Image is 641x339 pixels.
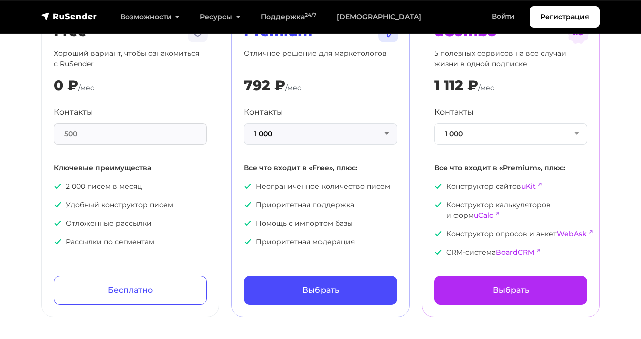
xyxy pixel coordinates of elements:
[530,6,600,28] a: Регистрация
[54,238,62,246] img: icon-ok.svg
[54,77,78,94] div: 0 ₽
[434,123,587,145] button: 1 000
[190,7,250,27] a: Ресурсы
[244,48,397,69] p: Отличное решение для маркетологов
[434,48,587,69] p: 5 полезных сервисов на все случаи жизни в одной подписке
[54,182,62,190] img: icon-ok.svg
[482,6,525,27] a: Войти
[54,106,93,118] label: Контакты
[244,238,252,246] img: icon-ok.svg
[251,7,327,27] a: Поддержка24/7
[110,7,190,27] a: Возможности
[41,11,97,21] img: RuSender
[244,163,397,173] p: Все что входит в «Free», плюс:
[434,247,587,258] p: CRM-система
[244,123,397,145] button: 1 000
[244,77,285,94] div: 792 ₽
[244,181,397,192] p: Неограниченное количество писем
[434,77,478,94] div: 1 112 ₽
[54,201,62,209] img: icon-ok.svg
[54,200,207,210] p: Удобный конструктор писем
[244,201,252,209] img: icon-ok.svg
[54,276,207,305] a: Бесплатно
[434,248,442,256] img: icon-ok.svg
[434,182,442,190] img: icon-ok.svg
[244,200,397,210] p: Приоритетная поддержка
[54,181,207,192] p: 2 000 писем в месяц
[474,211,493,220] a: uCalc
[557,229,587,238] a: WebAsk
[478,83,494,92] span: /мес
[78,83,94,92] span: /мес
[434,229,587,239] p: Конструктор опросов и анкет
[244,218,397,229] p: Помощь с импортом базы
[434,201,442,209] img: icon-ok.svg
[434,230,442,238] img: icon-ok.svg
[54,218,207,229] p: Отложенные рассылки
[54,48,207,69] p: Хороший вариант, чтобы ознакомиться с RuSender
[305,12,316,18] sup: 24/7
[244,106,283,118] label: Контакты
[434,163,587,173] p: Все что входит в «Premium», плюс:
[244,182,252,190] img: icon-ok.svg
[54,237,207,247] p: Рассылки по сегментам
[434,106,474,118] label: Контакты
[244,219,252,227] img: icon-ok.svg
[54,163,207,173] p: Ключевые преимущества
[244,276,397,305] a: Выбрать
[244,237,397,247] p: Приоритетная модерация
[434,276,587,305] a: Выбрать
[496,248,534,257] a: BoardCRM
[285,83,301,92] span: /мес
[327,7,431,27] a: [DEMOGRAPHIC_DATA]
[54,219,62,227] img: icon-ok.svg
[521,182,536,191] a: uKit
[434,200,587,221] p: Конструктор калькуляторов и форм
[434,181,587,192] p: Конструктор сайтов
